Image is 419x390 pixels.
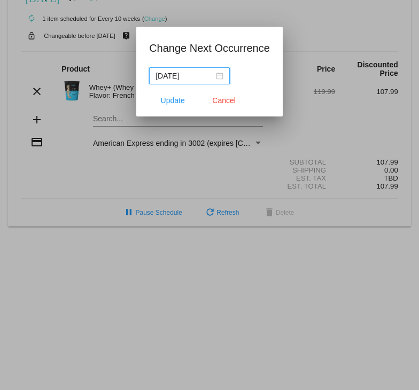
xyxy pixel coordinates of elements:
[149,91,196,110] button: Update
[156,70,214,82] input: Select date
[149,40,270,57] h1: Change Next Occurrence
[200,91,247,110] button: Close dialog
[161,96,185,105] span: Update
[212,96,236,105] span: Cancel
